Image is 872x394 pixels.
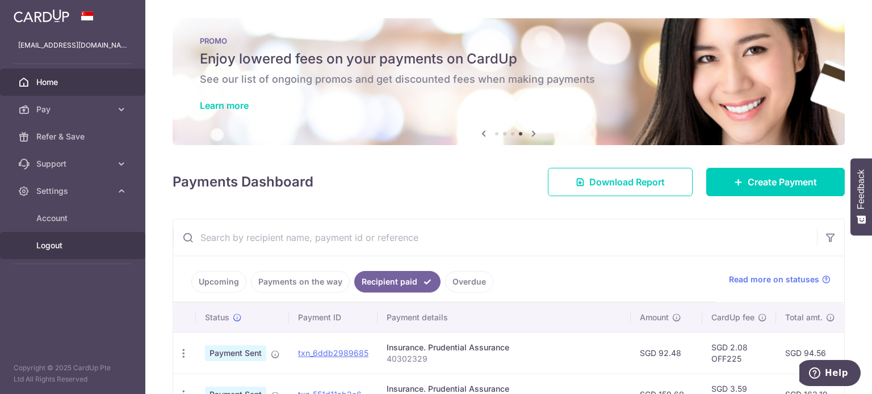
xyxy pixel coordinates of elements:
[36,131,111,142] span: Refer & Save
[200,100,249,111] a: Learn more
[36,185,111,197] span: Settings
[18,40,127,51] p: [EMAIL_ADDRESS][DOMAIN_NAME]
[748,175,817,189] span: Create Payment
[36,213,111,224] span: Account
[640,312,669,323] span: Amount
[191,271,246,293] a: Upcoming
[850,158,872,235] button: Feedback - Show survey
[173,172,313,192] h4: Payments Dashboard
[200,36,817,45] p: PROMO
[36,158,111,170] span: Support
[378,303,631,332] th: Payment details
[387,342,622,353] div: Insurance. Prudential Assurance
[589,175,665,189] span: Download Report
[14,9,69,23] img: CardUp
[856,170,866,209] span: Feedback
[251,271,350,293] a: Payments on the way
[173,219,817,256] input: Search by recipient name, payment id or reference
[36,104,111,115] span: Pay
[36,77,111,88] span: Home
[702,332,776,374] td: SGD 2.08 OFF225
[729,274,831,285] a: Read more on statuses
[711,312,754,323] span: CardUp fee
[354,271,441,293] a: Recipient paid
[548,168,693,196] a: Download Report
[706,168,845,196] a: Create Payment
[200,50,817,68] h5: Enjoy lowered fees on your payments on CardUp
[631,332,702,374] td: SGD 92.48
[387,353,622,365] p: 40302329
[298,348,368,358] a: txn_6ddb2989685
[200,73,817,86] h6: See our list of ongoing promos and get discounted fees when making payments
[729,274,819,285] span: Read more on statuses
[205,345,266,361] span: Payment Sent
[36,240,111,251] span: Logout
[173,18,845,145] img: Latest Promos banner
[799,360,861,388] iframe: Opens a widget where you can find more information
[445,271,493,293] a: Overdue
[776,332,845,374] td: SGD 94.56
[205,312,229,323] span: Status
[785,312,823,323] span: Total amt.
[289,303,378,332] th: Payment ID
